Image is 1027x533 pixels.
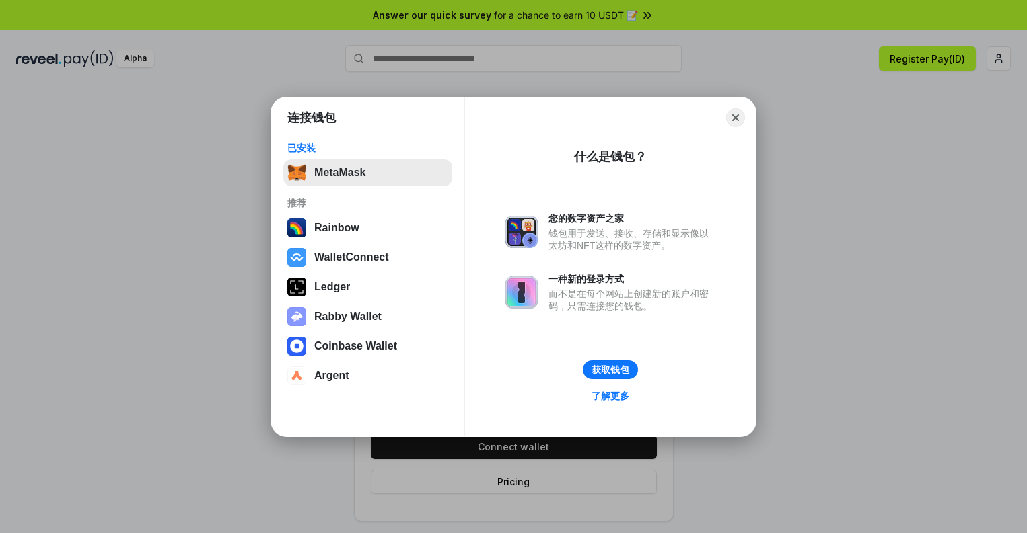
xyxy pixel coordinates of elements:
img: svg+xml,%3Csvg%20xmlns%3D%22http%3A%2F%2Fwww.w3.org%2F2000%2Fsvg%22%20fill%3D%22none%22%20viewBox... [505,216,538,248]
div: 而不是在每个网站上创建新的账户和密码，只需连接您的钱包。 [548,288,715,312]
div: 获取钱包 [592,364,629,376]
div: Argent [314,370,349,382]
img: svg+xml,%3Csvg%20width%3D%2228%22%20height%3D%2228%22%20viewBox%3D%220%200%2028%2028%22%20fill%3D... [287,337,306,356]
img: svg+xml,%3Csvg%20width%3D%22120%22%20height%3D%22120%22%20viewBox%3D%220%200%20120%20120%22%20fil... [287,218,306,237]
div: Rabby Wallet [314,311,382,323]
button: Close [726,108,745,127]
div: 了解更多 [592,390,629,402]
img: svg+xml,%3Csvg%20xmlns%3D%22http%3A%2F%2Fwww.w3.org%2F2000%2Fsvg%22%20width%3D%2228%22%20height%3... [287,278,306,296]
div: Ledger [314,281,350,293]
div: 已安装 [287,142,448,154]
button: WalletConnect [283,244,452,271]
h1: 连接钱包 [287,110,336,126]
img: svg+xml,%3Csvg%20fill%3D%22none%22%20height%3D%2233%22%20viewBox%3D%220%200%2035%2033%22%20width%... [287,163,306,182]
a: 了解更多 [583,387,637,405]
div: 您的数字资产之家 [548,212,715,224]
div: Coinbase Wallet [314,340,397,352]
div: Rainbow [314,222,359,234]
div: WalletConnect [314,251,389,263]
button: MetaMask [283,159,452,186]
button: 获取钱包 [583,360,638,379]
img: svg+xml,%3Csvg%20xmlns%3D%22http%3A%2F%2Fwww.w3.org%2F2000%2Fsvg%22%20fill%3D%22none%22%20viewBox... [505,276,538,309]
button: Argent [283,362,452,389]
div: 钱包用于发送、接收、存储和显示像以太坊和NFT这样的数字资产。 [548,227,715,251]
div: 推荐 [287,197,448,209]
button: Ledger [283,274,452,300]
div: 一种新的登录方式 [548,273,715,285]
button: Coinbase Wallet [283,333,452,360]
img: svg+xml,%3Csvg%20width%3D%2228%22%20height%3D%2228%22%20viewBox%3D%220%200%2028%2028%22%20fill%3D... [287,248,306,267]
img: svg+xml,%3Csvg%20width%3D%2228%22%20height%3D%2228%22%20viewBox%3D%220%200%2028%2028%22%20fill%3D... [287,366,306,385]
img: svg+xml,%3Csvg%20xmlns%3D%22http%3A%2F%2Fwww.w3.org%2F2000%2Fsvg%22%20fill%3D%22none%22%20viewBox... [287,307,306,326]
div: MetaMask [314,167,365,179]
div: 什么是钱包？ [574,149,647,165]
button: Rainbow [283,214,452,241]
button: Rabby Wallet [283,303,452,330]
